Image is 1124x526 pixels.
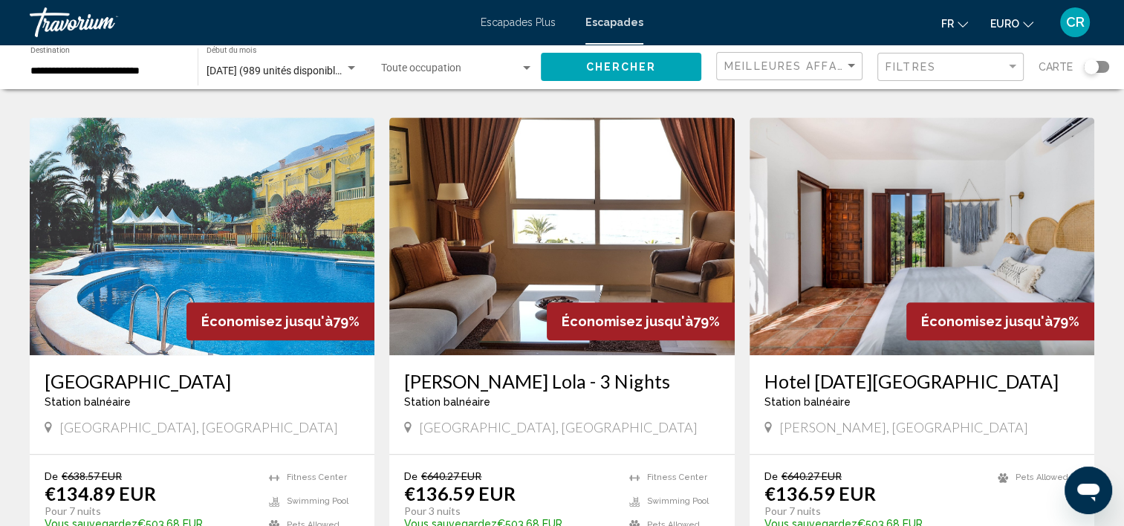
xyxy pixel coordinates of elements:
p: Pour 7 nuits [764,504,983,518]
span: €640.27 EUR [421,470,481,482]
div: 79% [906,302,1094,340]
img: 3053E01X.jpg [30,117,374,355]
button: Changer la langue [941,13,968,34]
font: €134.89 EUR [45,482,156,504]
a: Travorium [30,7,466,37]
button: Filtre [877,52,1024,82]
span: Station balnéaire [45,396,131,408]
span: Carte [1039,56,1073,77]
button: Chercher [541,53,701,80]
span: CR [1066,15,1085,30]
a: Escapades Plus [481,16,556,28]
span: Pets Allowed [1016,473,1068,482]
span: €640.27 EUR [782,470,842,482]
span: Station balnéaire [764,396,851,408]
div: 79% [186,302,374,340]
a: [GEOGRAPHIC_DATA] [45,370,360,392]
span: De [45,470,58,482]
iframe: Bouton de lancement de la fenêtre de messagerie [1065,467,1112,514]
span: Meilleures affaires [724,60,865,72]
span: Économisez jusqu'à [201,314,333,329]
font: €136.59 EUR [764,482,876,504]
a: Escapades [585,16,643,28]
span: Chercher [586,62,657,74]
p: Pour 7 nuits [45,504,254,518]
span: De [764,470,778,482]
div: 79% [547,302,735,340]
span: Fitness Center [287,473,347,482]
a: Hotel [DATE][GEOGRAPHIC_DATA] [764,370,1079,392]
span: [PERSON_NAME], [GEOGRAPHIC_DATA] [779,419,1028,435]
span: Économisez jusqu'à [921,314,1053,329]
font: €136.59 EUR [404,482,516,504]
span: [DATE] (989 unités disponibles) [207,65,349,77]
button: Menu utilisateur [1056,7,1094,38]
span: Fitness Center [647,473,707,482]
span: Fr [941,18,954,30]
span: Station balnéaire [404,396,490,408]
span: De [404,470,418,482]
span: [GEOGRAPHIC_DATA], [GEOGRAPHIC_DATA] [59,419,338,435]
span: EURO [990,18,1019,30]
span: [GEOGRAPHIC_DATA], [GEOGRAPHIC_DATA] [419,419,698,435]
mat-select: Trier par [724,60,858,73]
button: Changer de devise [990,13,1033,34]
p: Pour 3 nuits [404,504,614,518]
span: Économisez jusqu'à [562,314,693,329]
img: S305I01X.jpg [750,117,1094,355]
span: Swimming Pool [287,496,348,506]
a: [PERSON_NAME] Lola - 3 Nights [404,370,719,392]
span: Swimming Pool [647,496,709,506]
span: €638.57 EUR [62,470,122,482]
span: Filtres [886,61,936,73]
img: 1689I01X.jpg [389,117,734,355]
